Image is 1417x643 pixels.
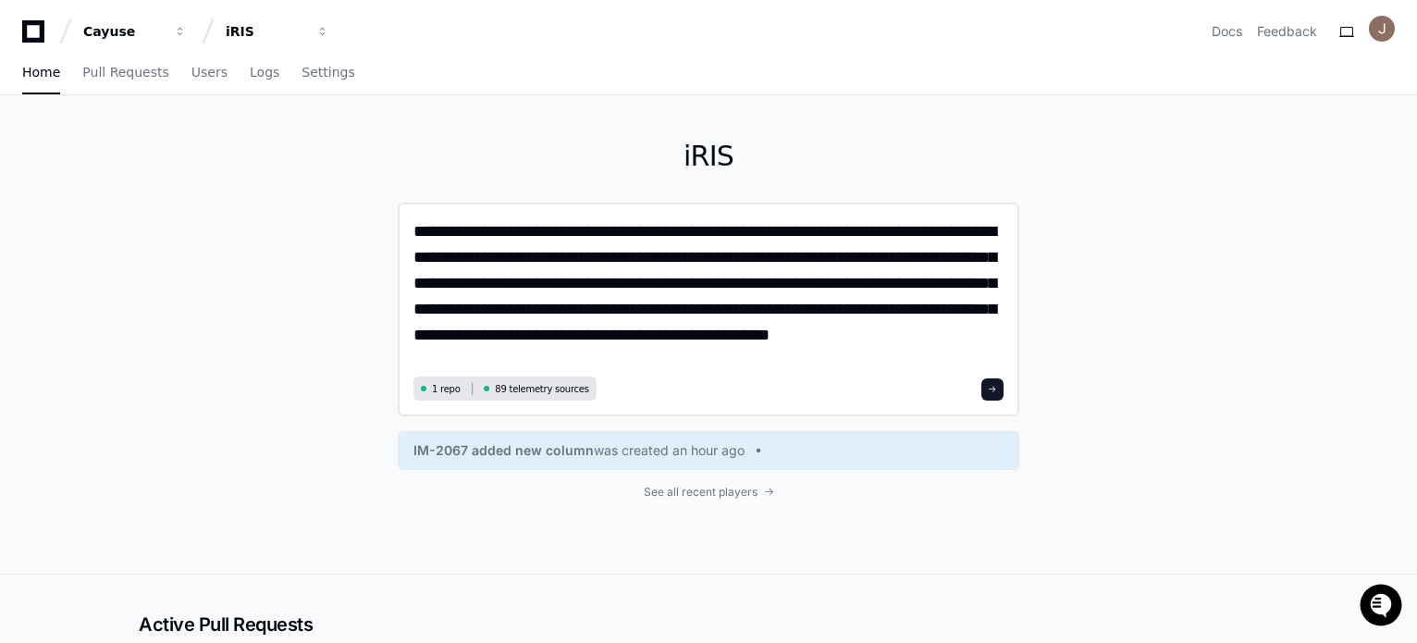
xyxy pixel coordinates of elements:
img: ACg8ocL0-VV38dUbyLUN_j_Ryupr2ywH6Bky3aOUOf03hrByMsB9Zg=s96-c [1369,16,1395,42]
span: Logs [250,67,279,78]
div: Start new chat [63,138,303,156]
div: We're offline, we'll be back soon [63,156,241,171]
h2: Active Pull Requests [139,612,1278,637]
span: Users [191,67,228,78]
span: Settings [302,67,354,78]
span: Pull Requests [82,67,168,78]
button: iRIS [218,15,337,48]
span: Pylon [184,194,224,208]
a: IM-2067 added new columnwas created an hour ago [413,441,1004,460]
a: See all recent players [398,485,1019,500]
a: Docs [1212,22,1242,41]
a: Pull Requests [82,52,168,94]
span: 89 telemetry sources [495,382,588,396]
a: Settings [302,52,354,94]
div: Welcome [18,74,337,104]
button: Feedback [1257,22,1317,41]
h1: iRIS [398,140,1019,173]
span: 1 repo [432,382,461,396]
span: IM-2067 added new column [413,441,594,460]
a: Users [191,52,228,94]
button: Cayuse [76,15,194,48]
span: was created an hour ago [594,441,745,460]
div: iRIS [226,22,305,41]
span: See all recent players [644,485,758,500]
a: Powered byPylon [130,193,224,208]
img: PlayerZero [18,19,55,56]
div: Cayuse [83,22,163,41]
button: Start new chat [314,143,337,166]
img: 1736555170064-99ba0984-63c1-480f-8ee9-699278ef63ed [18,138,52,171]
iframe: Open customer support [1358,582,1408,632]
a: Logs [250,52,279,94]
a: Home [22,52,60,94]
span: Home [22,67,60,78]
